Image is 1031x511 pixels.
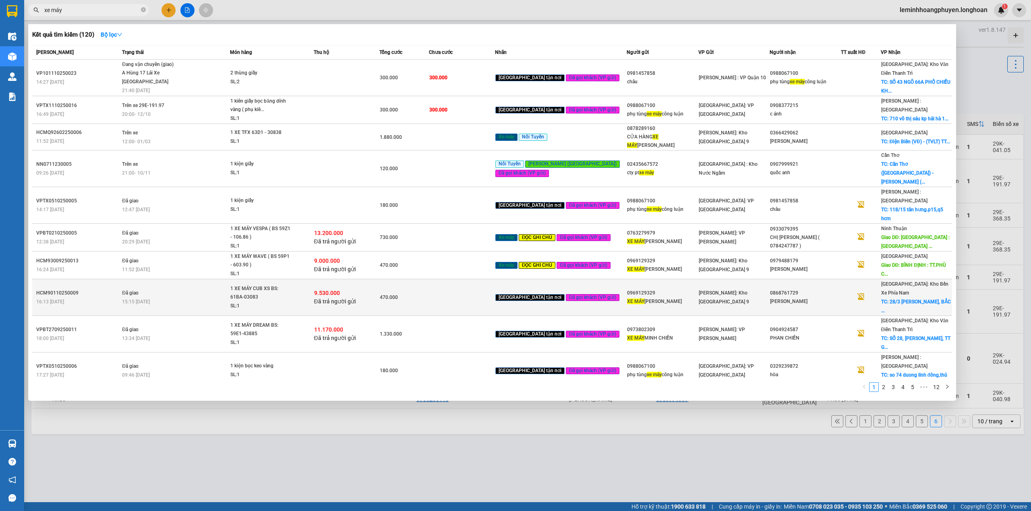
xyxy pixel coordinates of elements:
[495,161,524,168] span: Nối Tuyến
[314,230,343,236] span: 13.200.000
[930,382,942,392] li: 12
[557,262,611,269] span: Đã gọi khách (VP gửi)
[495,262,518,269] span: Xe máy
[36,128,120,137] div: HCMQ92602250006
[881,336,950,350] span: TC: SỐ 28, [PERSON_NAME], TT G...
[699,327,745,341] span: [PERSON_NAME]: VP [PERSON_NAME]
[862,384,867,389] span: left
[122,336,150,341] span: 13:34 [DATE]
[841,49,865,55] span: TT xuất HĐ
[379,49,402,55] span: Tổng cước
[627,101,698,110] div: 0988067100
[627,334,698,342] div: MINH CHIẾN
[230,252,291,270] div: 1 XE MÁY WAVE ( BS 59P1 - 603.90 )
[230,78,291,87] div: SL: 2
[122,230,139,236] span: Đã giao
[122,69,182,86] div: A Hùng 17 Lái Xe [GEOGRAPHIC_DATA] 0325666247
[881,372,947,387] span: TC: so 74 duong linh đông,thủ ...
[8,52,17,61] img: warehouse-icon
[699,161,758,176] span: [GEOGRAPHIC_DATA] : Kho Nước Ngầm
[230,270,291,278] div: SL: 1
[881,161,934,185] span: TC: Cần Thơ ([GEOGRAPHIC_DATA]) - [PERSON_NAME] (...
[314,238,356,245] span: Đã trả người gửi
[899,383,907,391] a: 4
[380,368,398,373] span: 180.000
[230,321,291,338] div: 1 XE MÁY DREAM BS: 59E1-43885
[495,107,565,114] span: [GEOGRAPHIC_DATA] tận nơi
[881,116,948,122] span: TC: 710 võ thị sáu kp hải hà 1...
[314,266,356,272] span: Đã trả người gửi
[519,262,556,269] span: ĐỌC GHI CHÚ
[380,166,398,171] span: 120.000
[627,124,698,133] div: 0878289160
[879,382,888,392] li: 2
[881,98,927,113] span: [PERSON_NAME] : [GEOGRAPHIC_DATA]
[627,362,698,371] div: 0988067100
[881,79,950,94] span: TC: SỐ 43 NGÕ 66A PHỐ CHIỀU KH...
[8,93,17,101] img: solution-icon
[429,107,447,113] span: 300.000
[230,205,291,214] div: SL: 1
[36,101,120,110] div: VPTX1110250016
[122,103,164,108] span: Trên xe 29E-191.97
[881,253,927,259] span: [GEOGRAPHIC_DATA]
[770,78,841,86] div: phụ tùng công luận
[230,49,252,55] span: Món hàng
[36,372,64,378] span: 17:27 [DATE]
[122,111,151,117] span: 20:00 - 12/10
[122,207,150,212] span: 12:47 [DATE]
[314,258,340,264] span: 9.000.000
[36,207,64,212] span: 14:17 [DATE]
[122,267,150,272] span: 11:52 [DATE]
[699,130,749,144] span: [PERSON_NAME]: Kho [GEOGRAPHIC_DATA] 9
[122,49,144,55] span: Trạng thái
[230,137,291,146] div: SL: 1
[881,235,950,249] span: Giao DĐ: [GEOGRAPHIC_DATA] : [GEOGRAPHIC_DATA] ...
[627,297,698,306] div: [PERSON_NAME]
[770,362,841,371] div: 0329239872
[908,383,917,391] a: 5
[859,382,869,392] button: left
[122,239,150,245] span: 20:29 [DATE]
[859,382,869,392] li: Previous Page
[8,32,17,41] img: warehouse-icon
[881,130,927,136] span: [GEOGRAPHIC_DATA]
[881,299,951,313] span: TC: 28/3 [PERSON_NAME], BẮC ...
[770,205,841,214] div: châu
[36,197,120,205] div: VPTX0510250005
[881,318,949,332] span: [GEOGRAPHIC_DATA]: Kho Văn Điển Thanh Trì
[627,205,698,214] div: phụ tùng công luận
[770,297,841,306] div: [PERSON_NAME]
[230,302,291,311] div: SL: 1
[870,383,878,391] a: 1
[699,75,766,80] span: [PERSON_NAME] : VP Quận 10
[495,234,518,241] span: Xe máy
[770,101,841,110] div: 0908377215
[627,257,698,265] div: 0969129329
[36,111,64,117] span: 16:49 [DATE]
[627,239,644,244] span: XE MÁY
[141,6,146,14] span: close-circle
[627,169,698,177] div: cty pt
[525,161,620,168] span: [PERSON_NAME] ([GEOGRAPHIC_DATA])
[122,139,151,144] span: 12:00 - 01/03
[917,382,930,392] li: Next 5 Pages
[122,363,139,369] span: Đã giao
[931,383,942,391] a: 12
[495,170,549,177] span: Đã gọi khách (VP gửi)
[44,6,139,14] input: Tìm tên, số ĐT hoặc mã đơn
[230,362,291,371] div: 1 kiện bọc keo vàng
[790,79,805,84] span: xe máy
[627,326,698,334] div: 0973802309
[36,257,120,265] div: HCM93009250013
[141,7,146,12] span: close-circle
[869,382,879,392] li: 1
[94,28,129,41] button: Bộ lọcdown
[36,362,120,371] div: VPTX0510250006
[627,49,649,55] span: Người gửi
[36,229,120,237] div: VPBT0210250005
[117,32,122,37] span: down
[519,134,547,141] span: Nối Tuyến
[942,382,952,392] button: right
[770,49,796,55] span: Người nhận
